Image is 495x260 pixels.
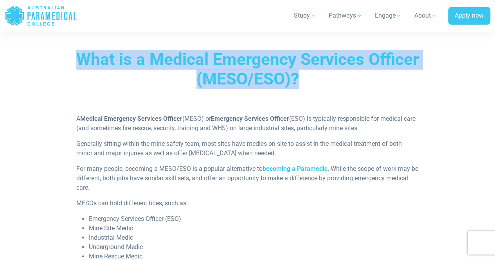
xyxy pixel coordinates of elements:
a: Apply now [448,7,490,25]
a: Australian Paramedical College [5,3,77,29]
strong: Emergency Services Officer [211,115,289,122]
a: About [410,5,442,27]
a: Study [289,5,321,27]
strong: Medical Emergency Services Officer [80,115,182,122]
a: Pathways [324,5,367,27]
li: Industrial Medic [89,233,419,242]
li: Emergency Services Officer (ESO) [89,214,419,224]
li: Underground Medic [89,242,419,252]
li: Mine Site Medic [89,224,419,233]
p: MESOs can hold different titles, such as: [76,199,419,208]
a: becoming a Paramedic [263,165,328,172]
h3: What is a Medical Emergency Services Officer (MESO/ESO)? [41,50,454,89]
p: Generally sitting within the mine safety team, most sites have medics on-site to assist in the me... [76,139,419,158]
p: A (MESO) or (ESO) is typically responsible for medical care (and sometimes fire rescue, security,... [76,114,419,133]
a: Engage [370,5,407,27]
p: For many people, becoming a MESO/ESO is a popular alternative to . While the scope of work may be... [76,164,419,192]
